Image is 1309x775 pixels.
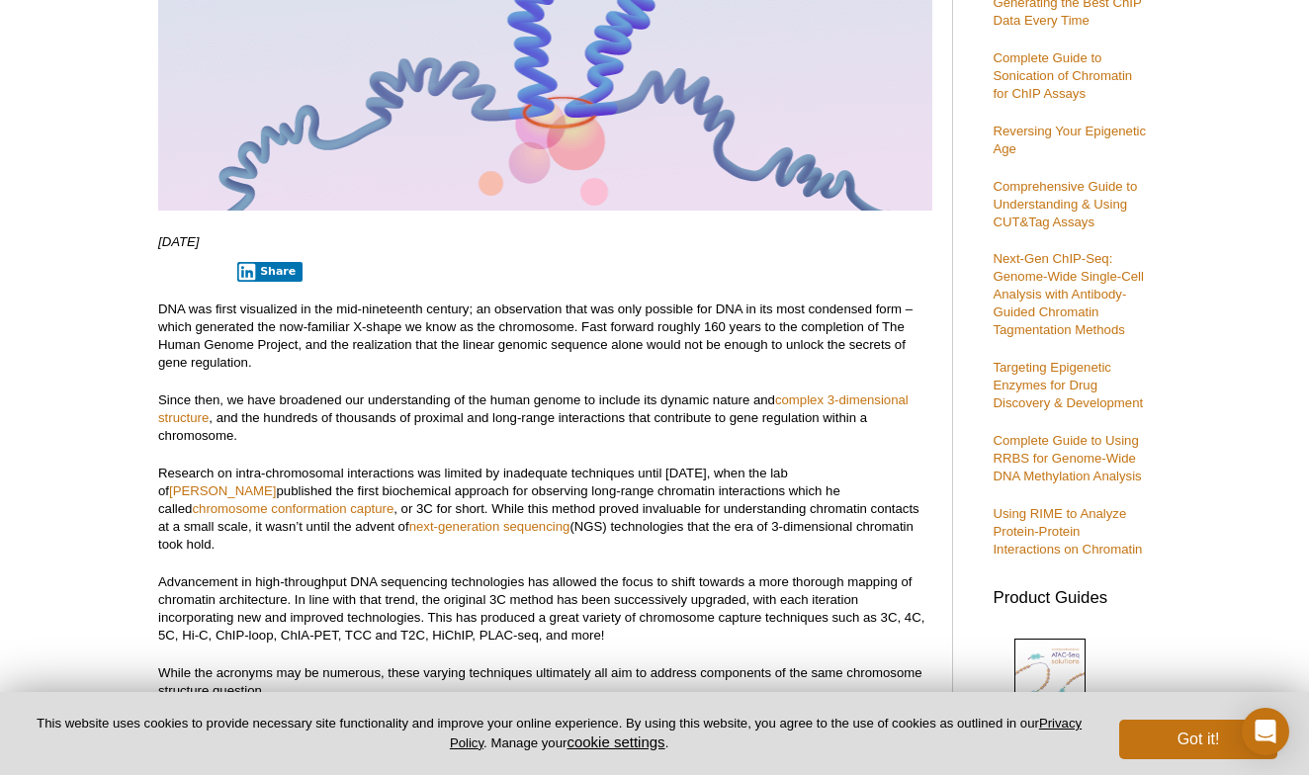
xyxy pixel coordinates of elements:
p: This website uses cookies to provide necessary site functionality and improve your online experie... [32,715,1087,752]
button: cookie settings [567,733,664,750]
em: [DATE] [158,234,200,249]
p: Since then, we have broadened our understanding of the human genome to include its dynamic nature... [158,391,932,445]
p: While the acronyms may be numerous, these varying techniques ultimately all aim to address compon... [158,664,932,700]
a: Using RIME to Analyze Protein-Protein Interactions on Chromatin [993,506,1142,557]
a: Next-Gen ChIP-Seq: Genome-Wide Single-Cell Analysis with Antibody-Guided Chromatin Tagmentation M... [993,251,1143,337]
a: Privacy Policy [450,716,1082,749]
a: Complete Guide to Sonication of Chromatin for ChIP Assays [993,50,1132,101]
a: chromosome conformation capture [192,501,393,516]
a: ComprehensiveATAC-Seq Solutions [993,637,1121,773]
a: Targeting Epigenetic Enzymes for Drug Discovery & Development [993,360,1143,410]
a: next-generation sequencing [409,519,570,534]
p: Advancement in high-throughput DNA sequencing technologies has allowed the focus to shift towards... [158,573,932,645]
button: Got it! [1119,720,1277,759]
a: Comprehensive Guide to Understanding & Using CUT&Tag Assays [993,179,1137,229]
a: Complete Guide to Using RRBS for Genome-Wide DNA Methylation Analysis [993,433,1141,483]
div: Open Intercom Messenger [1242,708,1289,755]
img: Comprehensive ATAC-Seq Solutions [1014,639,1086,731]
p: DNA was first visualized in the mid-nineteenth century; an observation that was only possible for... [158,301,932,372]
a: [PERSON_NAME] [169,483,276,498]
button: Share [237,262,304,282]
h3: Product Guides [993,578,1151,607]
iframe: X Post Button [158,261,223,281]
a: complex 3-dimensional structure [158,392,909,425]
p: Research on intra-chromosomal interactions was limited by inadequate techniques until [DATE], whe... [158,465,932,554]
a: Reversing Your Epigenetic Age [993,124,1146,156]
